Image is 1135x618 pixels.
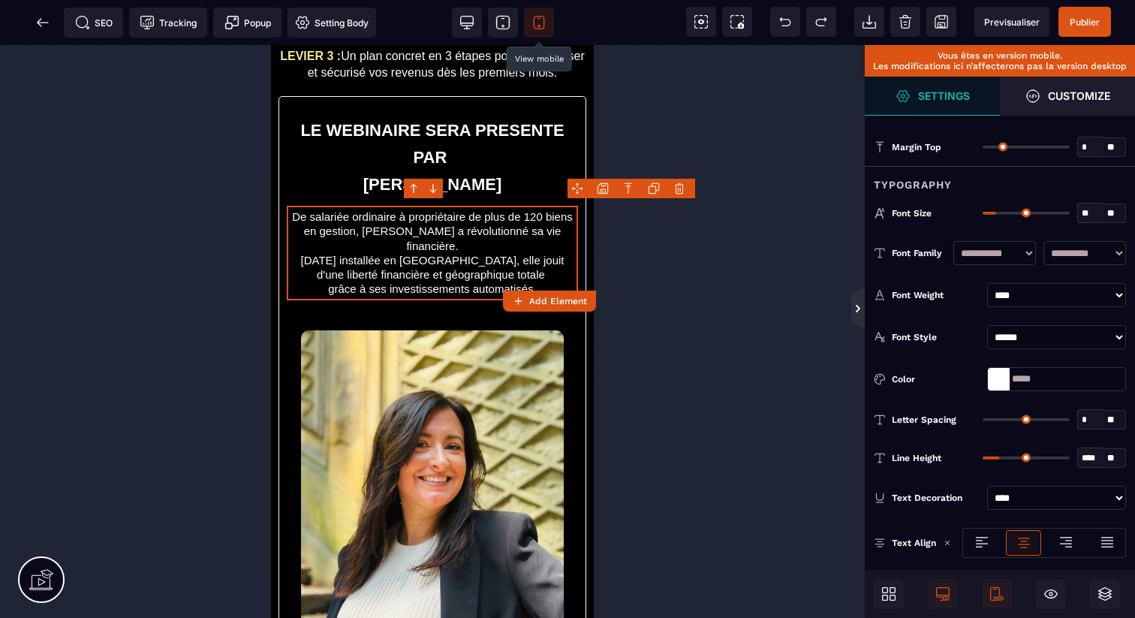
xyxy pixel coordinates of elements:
[872,50,1127,61] p: Vous êtes en version mobile.
[874,579,904,609] span: Open Blocks
[722,7,752,37] span: Screenshot
[982,579,1012,609] span: Mobile Only
[8,3,315,36] div: Un plan concret en 3 étapes pour automatiser et sécurisé vos revenus dès les premiers mois.
[984,17,1040,28] span: Previsualiser
[918,90,970,101] strong: Settings
[892,288,981,303] div: Font Weight
[295,15,369,30] span: Setting Body
[38,592,270,617] span: [DATE] à 12:0 AM GMT+7
[503,291,596,312] button: Add Element
[1000,77,1135,116] span: Open Style Manager
[872,61,1127,71] p: Les modifications ici n’affecterons pas la version desktop
[9,5,70,17] b: LEVIER 3 :
[865,77,1000,116] span: Settings
[1090,579,1120,609] span: Open Layers
[892,246,946,261] div: Font Family
[529,296,587,306] strong: Add Element
[892,490,981,505] div: Text Decoration
[892,141,941,153] span: Margin Top
[944,539,951,547] img: loading
[874,535,936,550] p: Text Align
[16,65,307,161] h1: LE WEBINAIRE SERA PRESENTE PAR [PERSON_NAME]
[928,579,958,609] span: Desktop Only
[686,7,716,37] span: View components
[892,414,956,426] span: Letter Spacing
[75,15,113,30] span: SEO
[1070,17,1100,28] span: Publier
[974,7,1049,37] span: Preview
[140,15,197,30] span: Tracking
[224,15,271,30] span: Popup
[1048,90,1110,101] strong: Customize
[1036,579,1066,609] span: Hide/Show Block
[892,452,941,464] span: Line Height
[16,161,307,255] text: De salariée ordinaire à propriétaire de plus de 120 biens en gestion, [PERSON_NAME] a révolutionn...
[865,166,1135,194] div: Typography
[892,372,981,387] div: Color
[892,207,932,219] span: Font Size
[38,592,183,605] span: L'évènement commence
[892,330,981,345] div: Font Style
